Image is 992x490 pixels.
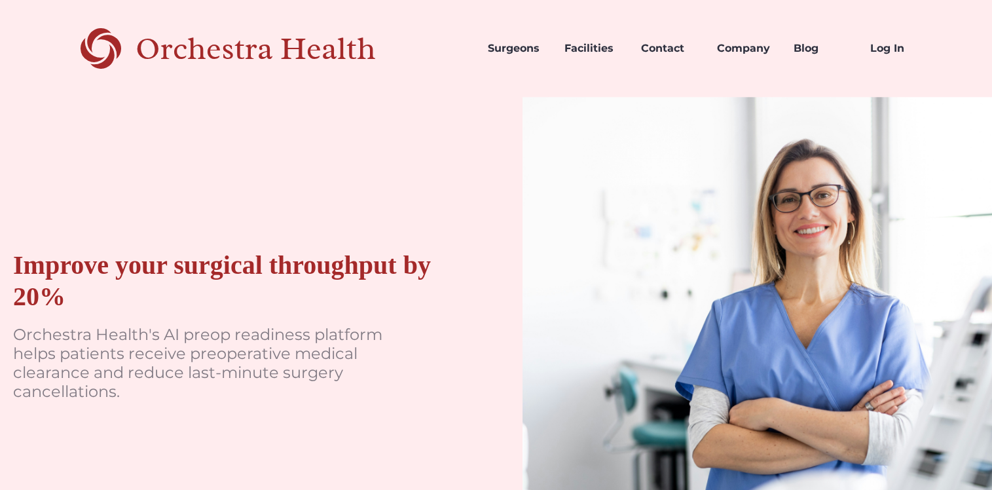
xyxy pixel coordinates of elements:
a: Company [707,26,783,71]
a: Facilities [554,26,631,71]
p: Orchestra Health's AI preop readiness platform helps patients receive preoperative medical cleara... [13,326,406,401]
a: Log In [860,26,936,71]
a: Surgeons [477,26,554,71]
a: Contact [631,26,707,71]
a: home [56,26,422,71]
div: Improve your surgical throughput by 20% [13,250,457,312]
div: Orchestra Health [136,35,422,62]
a: Blog [783,26,860,71]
